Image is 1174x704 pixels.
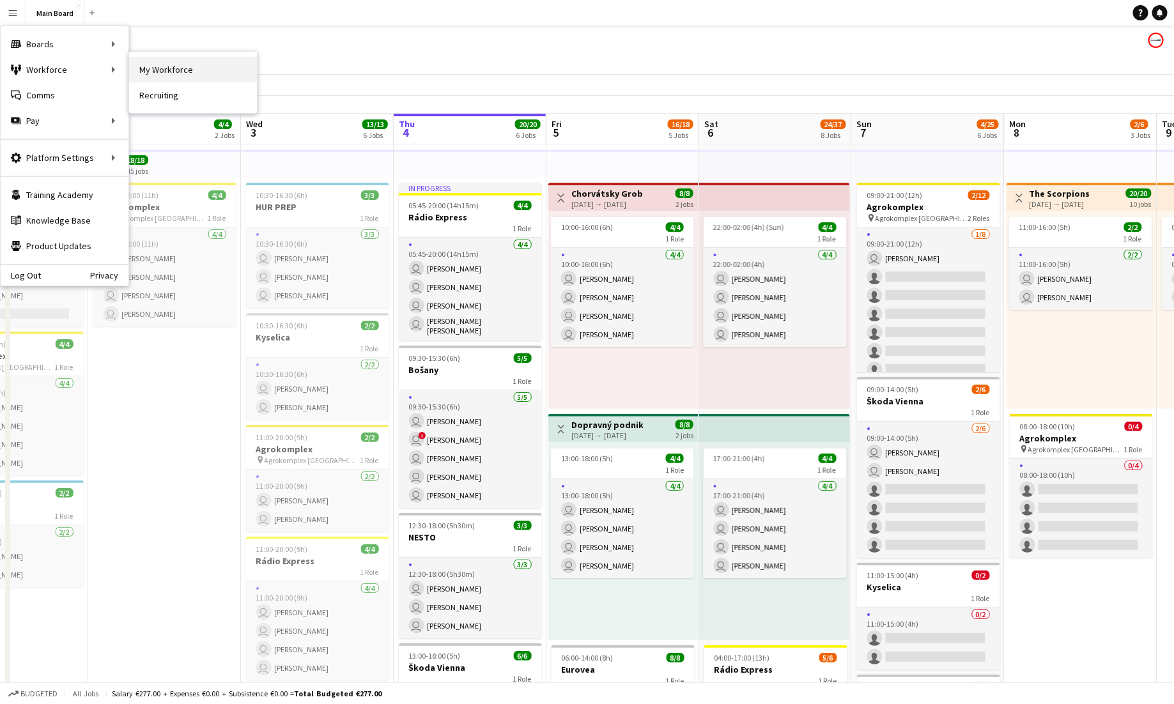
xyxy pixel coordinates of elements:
[1,57,128,82] div: Workforce
[819,222,837,232] span: 4/4
[246,443,389,455] h3: Agrokomplex
[1,182,128,208] a: Training Academy
[818,234,837,243] span: 1 Role
[399,183,542,341] div: In progress05:45-20:00 (14h15m)4/4Rádio Express1 Role4/405:45-20:00 (14h15m) [PERSON_NAME] [PERSO...
[972,385,990,394] span: 2/6
[246,425,389,532] div: 11:00-20:00 (9h)2/2Agrokomplex Agrokomplex [GEOGRAPHIC_DATA]1 Role2/211:00-20:00 (9h) [PERSON_NAM...
[123,165,148,176] div: 245 jobs
[399,346,542,508] app-job-card: 09:30-15:30 (6h)5/5Bošany1 Role5/509:30-15:30 (6h) [PERSON_NAME] ![PERSON_NAME] [PERSON_NAME] [PE...
[1008,125,1026,140] span: 8
[514,353,532,363] span: 5/5
[867,190,923,200] span: 09:00-21:00 (12h)
[666,676,684,685] span: 1 Role
[256,432,308,442] span: 11:00-20:00 (9h)
[104,190,159,200] span: 09:00-20:00 (11h)
[1010,432,1153,444] h3: Agrokomplex
[215,130,235,140] div: 2 Jobs
[867,385,919,394] span: 09:00-14:00 (5h)
[1125,422,1143,431] span: 0/4
[256,190,308,200] span: 10:30-16:30 (6h)
[55,362,73,372] span: 1 Role
[857,608,1000,670] app-card-role: 0/211:00-15:00 (4h)
[513,224,532,233] span: 1 Role
[244,125,263,140] span: 3
[6,687,59,701] button: Budgeted
[971,408,990,417] span: 1 Role
[514,651,532,661] span: 6/6
[857,118,872,130] span: Sun
[821,119,846,129] span: 24/37
[668,130,693,140] div: 5 Jobs
[867,570,919,580] span: 11:00-15:00 (4h)
[265,455,360,465] span: Agrokomplex [GEOGRAPHIC_DATA]
[513,376,532,386] span: 1 Role
[857,183,1000,372] div: 09:00-21:00 (12h)2/12Agrokomplex Agrokomplex [GEOGRAPHIC_DATA]2 Roles1/809:00-21:00 (12h) [PERSON...
[668,119,693,129] span: 16/18
[246,313,389,420] div: 10:30-16:30 (6h)2/2Kyselica1 Role2/210:30-16:30 (6h) [PERSON_NAME] [PERSON_NAME]
[1030,199,1090,209] div: [DATE] → [DATE]
[93,201,236,213] h3: Agrokomplex
[704,448,847,578] app-job-card: 17:00-21:00 (4h)4/41 Role4/417:00-21:00 (4h) [PERSON_NAME] [PERSON_NAME] [PERSON_NAME] [PERSON_NAME]
[399,390,542,508] app-card-role: 5/509:30-15:30 (6h) [PERSON_NAME] ![PERSON_NAME] [PERSON_NAME] [PERSON_NAME] [PERSON_NAME]
[1,208,128,233] a: Knowledge Base
[26,1,84,26] button: Main Board
[246,201,389,213] h3: HUR PREP
[363,130,387,140] div: 6 Jobs
[550,125,562,140] span: 5
[246,332,389,343] h3: Kyselica
[1009,217,1152,310] div: 11:00-16:00 (5h)2/21 Role2/211:00-16:00 (5h) [PERSON_NAME] [PERSON_NAME]
[571,199,643,209] div: [DATE] → [DATE]
[399,211,542,223] h3: Rádio Express
[857,581,1000,593] h3: Kyselica
[821,130,846,140] div: 8 Jobs
[1030,188,1090,199] h3: The Scorpions
[246,470,389,532] app-card-role: 2/211:00-20:00 (9h) [PERSON_NAME] [PERSON_NAME]
[1010,459,1153,558] app-card-role: 0/408:00-18:00 (10h)
[409,651,461,661] span: 13:00-18:00 (5h)
[857,377,1000,558] app-job-card: 09:00-14:00 (5h)2/6Škoda Vienna1 Role2/609:00-14:00 (5h) [PERSON_NAME] [PERSON_NAME]
[55,511,73,521] span: 1 Role
[1019,222,1071,232] span: 11:00-16:00 (5h)
[666,454,684,463] span: 4/4
[361,321,379,330] span: 2/2
[56,339,73,349] span: 4/4
[551,448,694,578] div: 13:00-18:00 (5h)4/41 Role4/413:00-18:00 (5h) [PERSON_NAME] [PERSON_NAME] [PERSON_NAME] [PERSON_NAME]
[1,108,128,134] div: Pay
[361,190,379,200] span: 3/3
[1124,222,1142,232] span: 2/2
[246,183,389,308] app-job-card: 10:30-16:30 (6h)3/3HUR PREP1 Role3/310:30-16:30 (6h) [PERSON_NAME] [PERSON_NAME] [PERSON_NAME]
[129,82,257,108] a: Recruiting
[93,183,236,326] div: 09:00-20:00 (11h)4/4Agrokomplex Agrokomplex [GEOGRAPHIC_DATA]1 Role4/409:00-20:00 (11h) [PERSON_N...
[419,432,426,440] span: !
[552,118,562,130] span: Fri
[665,234,684,243] span: 1 Role
[246,581,389,680] app-card-role: 4/411:00-20:00 (9h) [PERSON_NAME] [PERSON_NAME] [PERSON_NAME] [PERSON_NAME]
[409,521,475,530] span: 12:30-18:00 (5h30m)
[399,118,415,130] span: Thu
[551,479,694,578] app-card-role: 4/413:00-18:00 (5h) [PERSON_NAME] [PERSON_NAME] [PERSON_NAME] [PERSON_NAME]
[968,213,990,223] span: 2 Roles
[360,455,379,465] span: 1 Role
[855,125,872,140] span: 7
[857,563,1000,670] app-job-card: 11:00-15:00 (4h)0/2Kyselica1 Role0/211:00-15:00 (4h)
[70,689,101,698] span: All jobs
[665,465,684,475] span: 1 Role
[399,513,542,638] div: 12:30-18:00 (5h30m)3/3NESTO1 Role3/312:30-18:00 (5h30m) [PERSON_NAME] [PERSON_NAME] [PERSON_NAME]
[857,227,1000,401] app-card-role: 1/809:00-21:00 (12h) [PERSON_NAME]
[361,544,379,554] span: 4/4
[246,537,389,680] app-job-card: 11:00-20:00 (9h)4/4Rádio Express1 Role4/411:00-20:00 (9h) [PERSON_NAME] [PERSON_NAME] [PERSON_NAM...
[819,676,837,685] span: 1 Role
[362,119,388,129] span: 13/13
[514,201,532,210] span: 4/4
[360,344,379,353] span: 1 Role
[818,465,837,475] span: 1 Role
[667,653,684,662] span: 8/8
[397,125,415,140] span: 4
[399,238,542,341] app-card-role: 4/405:45-20:00 (14h15m) [PERSON_NAME] [PERSON_NAME] [PERSON_NAME] [PERSON_NAME] [PERSON_NAME]
[1,233,128,259] a: Product Updates
[1148,33,1164,48] app-user-avatar: Backstage Crew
